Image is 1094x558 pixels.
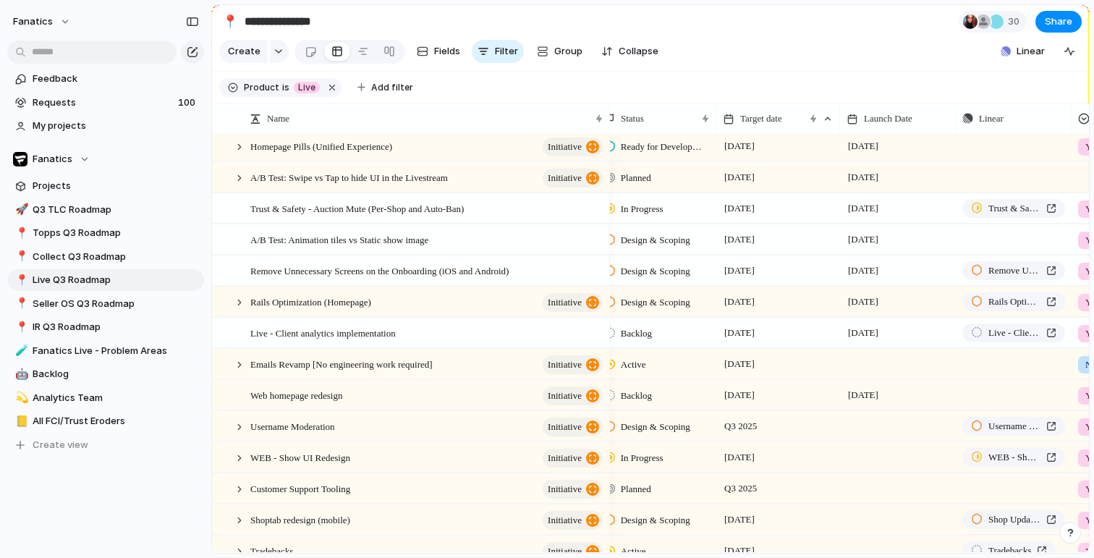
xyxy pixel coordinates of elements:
span: Group [554,44,582,59]
div: 🚀 [15,201,25,218]
a: 📍Live Q3 Roadmap [7,269,204,291]
button: 📍 [13,250,27,264]
button: initiative [543,169,603,187]
a: 📍IR Q3 Roadmap [7,316,204,338]
button: 📍 [13,320,27,334]
span: Remove Unnecessary Screens on the Onboarding (iOS and Android) [988,263,1040,278]
button: initiative [543,449,603,468]
span: Shoptab redesign (mobile) [250,511,350,528]
span: Design & Scoping [621,295,690,310]
span: Topps Q3 Roadmap [33,226,199,240]
a: 📍Collect Q3 Roadmap [7,246,204,268]
span: A/B Test: Swipe vs Tap to hide UI in the Livestream [250,169,448,185]
span: Live Q3 Roadmap [33,273,199,287]
button: Filter [472,40,524,63]
span: Emails Revamp [No engineering work required] [250,355,433,372]
a: My projects [7,115,204,137]
button: 📒 [13,414,27,428]
span: Q3 2025 [721,418,760,435]
span: [DATE] [721,200,758,217]
span: [DATE] [844,138,882,155]
span: Homepage Pills (Unified Experience) [250,138,392,154]
div: 📍 [15,295,25,312]
span: In Progress [621,202,663,216]
button: Fields [411,40,466,63]
span: initiative [548,292,582,313]
span: WEB - Show UI Redesign [250,449,350,465]
span: Shop Updates to Account for SellerOS Listing Creation [988,512,1040,527]
span: Linear [979,111,1004,126]
span: initiative [548,137,582,157]
span: Web homepage redesign [250,386,342,403]
div: 📍Seller OS Q3 Roadmap [7,293,204,315]
button: 💫 [13,391,27,405]
button: Collapse [595,40,664,63]
span: [DATE] [721,138,758,155]
button: 🚀 [13,203,27,217]
a: WEB - Show UI Redesign [962,448,1065,467]
span: Analytics Team [33,391,199,405]
span: Requests [33,96,174,110]
span: Active [621,358,646,372]
button: initiative [543,386,603,405]
a: Requests100 [7,92,204,114]
span: Launch Date [864,111,912,126]
div: 🤖 [15,366,25,383]
span: [DATE] [721,449,758,466]
span: [DATE] [721,355,758,373]
span: Live - Client analytics implementation [250,324,396,341]
button: 📍 [13,273,27,287]
span: Linear [1017,44,1045,59]
div: 📒All FCI/Trust Eroders [7,410,204,432]
span: In Progress [621,451,663,465]
span: Share [1045,14,1072,29]
span: Target date [740,111,782,126]
button: initiative [543,511,603,530]
span: IR Q3 Roadmap [33,320,199,334]
span: Backlog [621,389,652,403]
span: Feedback [33,72,199,86]
span: is [282,81,289,94]
span: Design & Scoping [621,420,690,434]
a: Trust & Safety - Auction Mute (Per-Shop and Auto-Ban) [962,199,1065,218]
button: 📍 [13,297,27,311]
span: Status [621,111,644,126]
span: My projects [33,119,199,133]
span: Filter [495,44,518,59]
span: Tradebacks [988,544,1031,558]
a: Remove Unnecessary Screens on the Onboarding (iOS and Android) [962,261,1065,280]
button: 📍 [219,10,242,33]
span: [DATE] [844,231,882,248]
div: 🧪 [15,342,25,359]
span: Rails Optimization (Homepage) [250,293,371,310]
span: Backlog [621,326,652,341]
div: 💫Analytics Team [7,387,204,409]
span: Projects [33,179,199,193]
span: Remove Unnecessary Screens on the Onboarding (iOS and Android) [250,262,509,279]
div: 📍 [222,12,238,31]
a: Live - Client analytics implementation [962,324,1065,342]
span: Design & Scoping [621,264,690,279]
span: Fields [434,44,460,59]
button: Add filter [349,77,422,98]
span: Live - Client analytics implementation [988,326,1040,340]
span: Username Moderation [988,419,1040,434]
span: Planned [621,171,651,185]
div: 📒 [15,413,25,430]
span: Trust & Safety - Auction Mute (Per-Shop and Auto-Ban) [988,201,1040,216]
span: Seller OS Q3 Roadmap [33,297,199,311]
button: Create [219,40,268,63]
button: Fanatics [7,148,204,170]
span: [DATE] [721,293,758,310]
span: initiative [548,448,582,468]
a: 🧪Fanatics Live - Problem Areas [7,340,204,362]
span: Backlog [33,367,199,381]
div: 💫 [15,389,25,406]
button: initiative [543,480,603,499]
button: Live [291,80,323,96]
span: initiative [548,355,582,375]
span: A/B Test: Animation tiles vs Static show image [250,231,428,248]
span: Product [244,81,279,94]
